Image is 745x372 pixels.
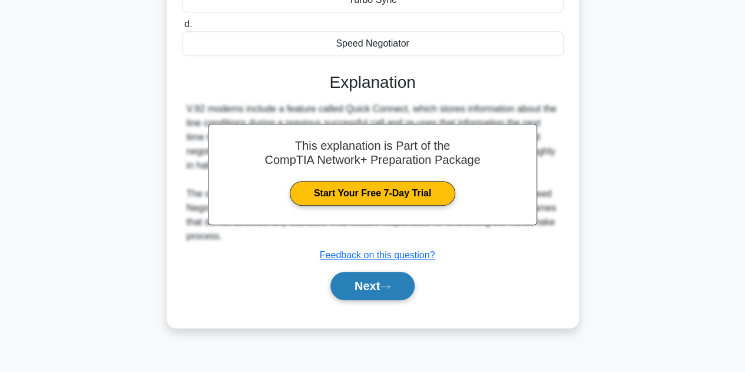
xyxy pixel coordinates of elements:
div: V.92 modems include a feature called Quick Connect, which stores information about the line condi... [187,102,559,243]
h3: Explanation [189,73,557,93]
div: Speed Negotiator [182,31,564,56]
button: Next [330,272,415,300]
span: d. [184,19,192,29]
a: Feedback on this question? [320,250,435,260]
a: Start Your Free 7-Day Trial [290,181,455,206]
